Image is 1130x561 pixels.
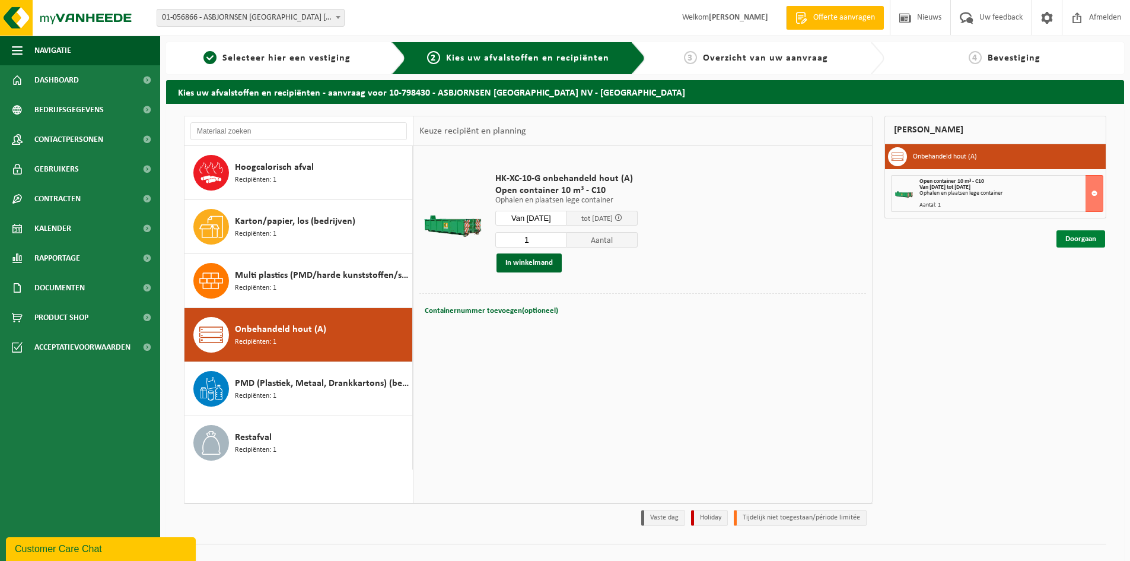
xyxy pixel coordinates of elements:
span: Recipiënten: 1 [235,229,276,240]
span: 4 [969,51,982,64]
button: Hoogcalorisch afval Recipiënten: 1 [184,146,413,200]
li: Vaste dag [641,510,685,526]
span: 01-056866 - ASBJORNSEN BELGIUM NV - WERVIK [157,9,344,26]
li: Holiday [691,510,728,526]
span: Acceptatievoorwaarden [34,332,130,362]
input: Selecteer datum [495,211,566,226]
span: 1 [203,51,217,64]
span: Recipiënten: 1 [235,391,276,402]
button: Restafval Recipiënten: 1 [184,416,413,470]
span: 01-056866 - ASBJORNSEN BELGIUM NV - WERVIK [157,9,345,27]
button: In winkelmand [496,253,562,272]
span: Recipiënten: 1 [235,445,276,456]
button: PMD (Plastiek, Metaal, Drankkartons) (bedrijven) Recipiënten: 1 [184,362,413,416]
span: Bevestiging [988,53,1040,63]
a: 1Selecteer hier een vestiging [172,51,382,65]
span: Open container 10 m³ - C10 [495,185,638,196]
h2: Kies uw afvalstoffen en recipiënten - aanvraag voor 10-798430 - ASBJORNSEN [GEOGRAPHIC_DATA] NV -... [166,80,1124,103]
span: Bedrijfsgegevens [34,95,104,125]
div: Aantal: 1 [919,202,1103,208]
a: Offerte aanvragen [786,6,884,30]
button: Containernummer toevoegen(optioneel) [424,303,559,319]
div: [PERSON_NAME] [884,116,1106,144]
span: Overzicht van uw aanvraag [703,53,828,63]
button: Onbehandeld hout (A) Recipiënten: 1 [184,308,413,362]
span: Gebruikers [34,154,79,184]
span: Product Shop [34,303,88,332]
span: 3 [684,51,697,64]
span: Karton/papier, los (bedrijven) [235,214,355,229]
span: Offerte aanvragen [810,12,878,24]
span: Selecteer hier een vestiging [222,53,351,63]
button: Multi plastics (PMD/harde kunststoffen/spanbanden/EPS/folie naturel/folie gemengd) Recipiënten: 1 [184,254,413,308]
span: Documenten [34,273,85,303]
span: Navigatie [34,36,71,65]
span: Open container 10 m³ - C10 [919,178,984,185]
span: Recipiënten: 1 [235,283,276,294]
strong: Van [DATE] tot [DATE] [919,184,970,191]
p: Ophalen en plaatsen lege container [495,196,638,205]
span: Hoogcalorisch afval [235,160,314,175]
span: Contracten [34,184,81,214]
button: Karton/papier, los (bedrijven) Recipiënten: 1 [184,200,413,254]
span: Kalender [34,214,71,243]
span: Onbehandeld hout (A) [235,322,326,337]
span: Recipiënten: 1 [235,337,276,348]
span: Contactpersonen [34,125,103,154]
h3: Onbehandeld hout (A) [913,147,977,166]
span: Restafval [235,430,272,445]
span: HK-XC-10-G onbehandeld hout (A) [495,173,638,185]
span: Recipiënten: 1 [235,175,276,186]
div: Keuze recipiënt en planning [413,116,532,146]
input: Materiaal zoeken [190,122,407,140]
span: Aantal [566,232,638,248]
strong: [PERSON_NAME] [709,13,768,22]
span: tot [DATE] [581,215,613,223]
span: Multi plastics (PMD/harde kunststoffen/spanbanden/EPS/folie naturel/folie gemengd) [235,268,409,283]
span: Kies uw afvalstoffen en recipiënten [446,53,609,63]
span: Rapportage [34,243,80,273]
span: 2 [427,51,440,64]
iframe: chat widget [6,535,198,561]
span: Containernummer toevoegen(optioneel) [425,307,558,315]
span: PMD (Plastiek, Metaal, Drankkartons) (bedrijven) [235,376,409,391]
a: Doorgaan [1056,230,1105,248]
div: Ophalen en plaatsen lege container [919,191,1103,196]
li: Tijdelijk niet toegestaan/période limitée [734,510,867,526]
span: Dashboard [34,65,79,95]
